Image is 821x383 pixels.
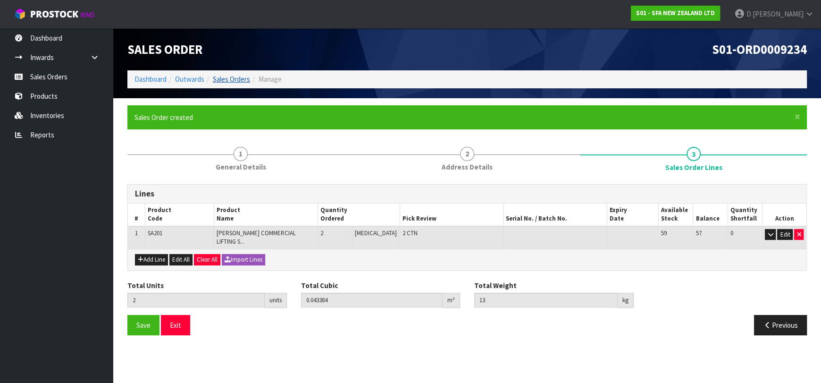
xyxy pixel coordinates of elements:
th: Product Code [145,204,214,226]
h3: Lines [135,189,799,198]
button: Add Line [135,254,168,265]
th: Quantity Shortfall [728,204,762,226]
th: # [128,204,145,226]
span: 1 [234,147,248,161]
span: 2 CTN [402,229,418,237]
th: Available Stock [659,204,693,226]
label: Total Cubic [301,281,338,290]
span: 2 [320,229,323,237]
label: Total Weight [474,281,517,290]
input: Total Cubic [301,293,443,307]
a: Outwards [175,75,204,84]
strong: S01 - SFA NEW ZEALAND LTD [636,9,715,17]
span: SA201 [148,229,162,237]
a: Sales Orders [213,75,250,84]
span: ProStock [30,8,78,20]
button: Save [127,315,159,335]
button: Edit All [169,254,193,265]
span: Save [136,321,151,330]
th: Balance [693,204,728,226]
span: [PERSON_NAME] [753,9,804,18]
label: Total Units [127,281,164,290]
input: Total Units [127,293,265,307]
span: 59 [661,229,667,237]
button: Edit [777,229,793,240]
button: Import Lines [222,254,265,265]
th: Product Name [214,204,318,226]
span: Sales Order Lines [127,177,807,342]
th: Expiry Date [607,204,659,226]
span: 1 [135,229,138,237]
th: Action [762,204,806,226]
span: 0 [730,229,733,237]
button: Previous [754,315,807,335]
span: [PERSON_NAME] COMMERCIAL LIFTING S... [217,229,296,246]
small: WMS [80,10,95,19]
span: Address Details [442,162,493,172]
th: Serial No. / Batch No. [503,204,607,226]
span: [MEDICAL_DATA] [355,229,397,237]
th: Quantity Ordered [318,204,400,226]
span: Manage [259,75,282,84]
span: 2 [460,147,474,161]
img: cube-alt.png [14,8,26,20]
span: × [795,110,800,123]
a: Dashboard [134,75,167,84]
span: Sales Order created [134,113,193,122]
span: 57 [695,229,701,237]
span: 3 [687,147,701,161]
div: m³ [443,293,460,308]
span: S01-ORD0009234 [712,42,807,57]
input: Total Weight [474,293,618,307]
button: Clear All [194,254,220,265]
button: Exit [161,315,190,335]
span: Sales Order Lines [665,162,722,172]
span: D [746,9,751,18]
th: Pick Review [400,204,503,226]
span: Sales Order [127,42,202,57]
div: units [265,293,287,308]
div: kg [618,293,634,308]
span: General Details [216,162,266,172]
